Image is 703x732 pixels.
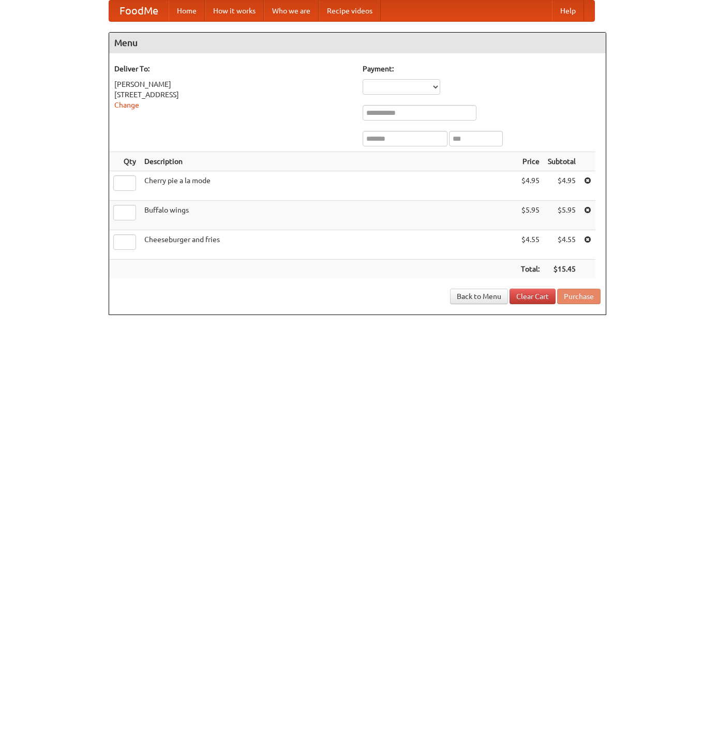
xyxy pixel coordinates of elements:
th: $15.45 [544,260,580,279]
td: Cherry pie a la mode [140,171,517,201]
div: [PERSON_NAME] [114,79,352,89]
td: $4.95 [544,171,580,201]
th: Description [140,152,517,171]
a: Clear Cart [510,289,556,304]
h4: Menu [109,33,606,53]
h5: Payment: [363,64,601,74]
a: Help [552,1,584,21]
td: Cheeseburger and fries [140,230,517,260]
th: Price [517,152,544,171]
td: $4.95 [517,171,544,201]
a: FoodMe [109,1,169,21]
a: Change [114,101,139,109]
th: Total: [517,260,544,279]
a: Who we are [264,1,319,21]
div: [STREET_ADDRESS] [114,89,352,100]
td: $5.95 [544,201,580,230]
td: Buffalo wings [140,201,517,230]
a: Home [169,1,205,21]
a: How it works [205,1,264,21]
td: $4.55 [544,230,580,260]
th: Qty [109,152,140,171]
th: Subtotal [544,152,580,171]
td: $4.55 [517,230,544,260]
a: Recipe videos [319,1,381,21]
h5: Deliver To: [114,64,352,74]
a: Back to Menu [450,289,508,304]
td: $5.95 [517,201,544,230]
button: Purchase [557,289,601,304]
